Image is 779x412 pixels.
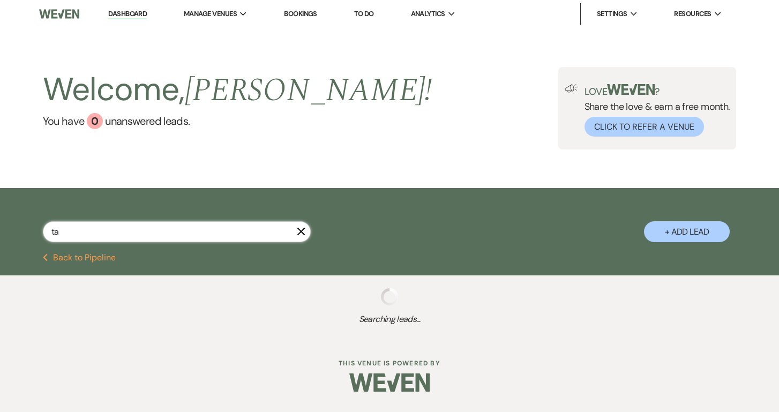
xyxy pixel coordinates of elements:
[39,313,740,326] span: Searching leads...
[607,84,655,95] img: weven-logo-green.svg
[184,9,237,19] span: Manage Venues
[39,3,79,25] img: Weven Logo
[585,84,730,96] p: Love ?
[43,253,116,262] button: Back to Pipeline
[597,9,627,19] span: Settings
[381,288,398,305] img: loading spinner
[185,66,432,115] span: [PERSON_NAME] !
[108,9,147,19] a: Dashboard
[644,221,730,242] button: + Add Lead
[578,84,730,137] div: Share the love & earn a free month.
[585,117,704,137] button: Click to Refer a Venue
[349,364,430,401] img: Weven Logo
[565,84,578,93] img: loud-speaker-illustration.svg
[674,9,711,19] span: Resources
[87,113,103,129] div: 0
[43,67,432,113] h2: Welcome,
[43,221,311,242] input: Search by name, event date, email address or phone number
[354,9,374,18] a: To Do
[284,9,317,18] a: Bookings
[411,9,445,19] span: Analytics
[43,113,432,129] a: You have 0 unanswered leads.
